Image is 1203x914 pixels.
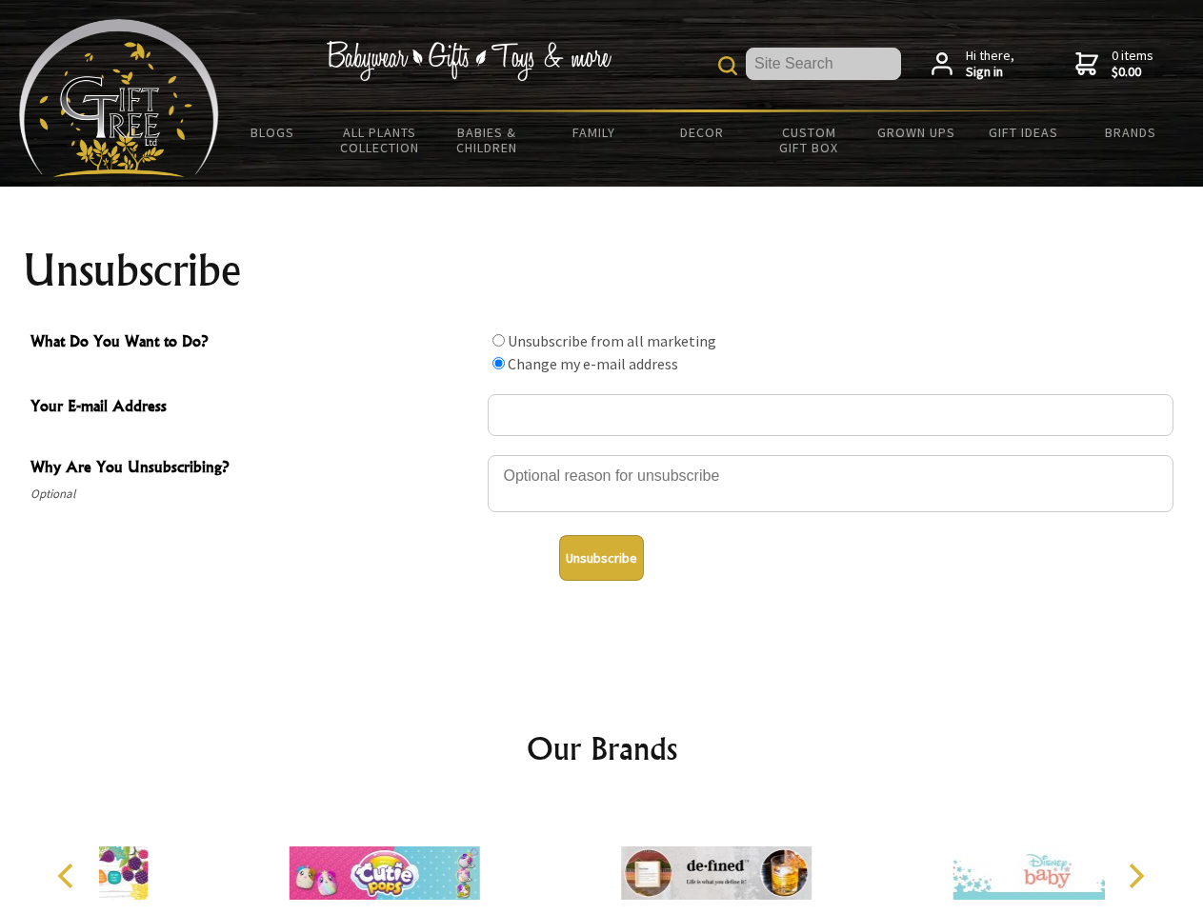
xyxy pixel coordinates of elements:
a: Gift Ideas [970,112,1077,152]
h1: Unsubscribe [23,248,1181,293]
textarea: Why Are You Unsubscribing? [488,455,1173,512]
a: Hi there,Sign in [932,48,1014,81]
a: All Plants Collection [327,112,434,168]
span: Why Are You Unsubscribing? [30,455,478,483]
input: Site Search [746,48,901,80]
label: Unsubscribe from all marketing [508,331,716,350]
img: product search [718,56,737,75]
h2: Our Brands [38,725,1166,771]
input: What Do You Want to Do? [492,357,505,369]
strong: $0.00 [1112,64,1153,81]
button: Unsubscribe [559,535,644,581]
button: Next [1114,855,1156,897]
img: Babywear - Gifts - Toys & more [326,41,612,81]
span: Optional [30,483,478,506]
span: What Do You Want to Do? [30,329,478,357]
a: Decor [648,112,755,152]
a: Brands [1077,112,1185,152]
img: Babyware - Gifts - Toys and more... [19,19,219,177]
a: BLOGS [219,112,327,152]
span: Hi there, [966,48,1014,81]
input: What Do You Want to Do? [492,334,505,347]
input: Your E-mail Address [488,394,1173,436]
label: Change my e-mail address [508,354,678,373]
a: Family [541,112,649,152]
a: Babies & Children [433,112,541,168]
a: 0 items$0.00 [1075,48,1153,81]
strong: Sign in [966,64,1014,81]
span: Your E-mail Address [30,394,478,422]
button: Previous [48,855,90,897]
a: Custom Gift Box [755,112,863,168]
span: 0 items [1112,47,1153,81]
a: Grown Ups [862,112,970,152]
